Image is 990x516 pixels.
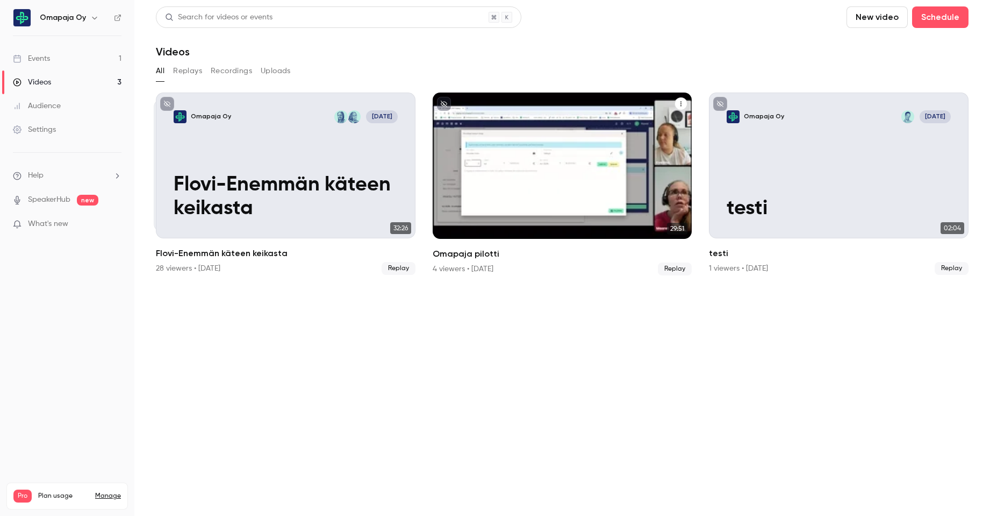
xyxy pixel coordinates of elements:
span: Pro [13,490,32,503]
button: unpublished [437,97,451,111]
a: testiOmapaja OySampsa Veteläinen[DATE]testi02:04testi1 viewers • [DATE]Replay [709,93,969,275]
h2: Omapaja pilotti [433,248,692,260]
iframe: Noticeable Trigger [109,220,121,229]
button: unpublished [160,97,174,111]
a: 29:51Omapaja pilotti4 viewers • [DATE]Replay [433,93,692,275]
a: Flovi-Enemmän käteen keikastaOmapaja OyMaaret PeltoniemiEveliina Pannula[DATE]Flovi-Enemmän kätee... [156,93,415,275]
img: Eveliina Pannula [334,110,347,123]
li: Flovi-Enemmän käteen keikasta [156,93,415,275]
h1: Videos [156,45,190,58]
span: Help [28,170,44,181]
img: Maaret Peltoniemi [348,110,361,123]
p: Omapaja Oy [191,112,231,121]
section: Videos [156,6,969,510]
span: 32:26 [390,222,411,234]
span: Plan usage [38,492,89,500]
span: new [77,195,98,206]
h6: Omapaja Oy [40,12,86,23]
div: Events [13,53,50,64]
span: Replay [658,263,692,275]
span: What's new [28,218,68,230]
div: Videos [13,77,51,88]
li: help-dropdown-opener [13,170,121,181]
p: testi [727,197,951,221]
button: Schedule [912,6,969,28]
img: Sampsa Veteläinen [901,110,914,123]
h2: testi [709,247,969,260]
a: Manage [95,492,121,500]
div: Search for videos or events [165,12,272,23]
div: Audience [13,101,61,111]
div: 28 viewers • [DATE] [156,263,220,274]
div: Settings [13,124,56,135]
span: Replay [382,262,415,275]
img: Omapaja Oy [13,9,31,26]
p: Flovi-Enemmän käteen keikasta [174,174,398,221]
span: Replay [935,262,969,275]
p: Omapaja Oy [744,112,784,121]
a: SpeakerHub [28,194,70,206]
button: Replays [173,62,202,80]
li: Omapaja pilotti [433,93,692,275]
img: Flovi-Enemmän käteen keikasta [174,110,186,123]
h2: Flovi-Enemmän käteen keikasta [156,247,415,260]
img: testi [727,110,740,123]
button: unpublished [713,97,727,111]
div: 4 viewers • [DATE] [433,264,493,274]
li: testi [709,93,969,275]
button: All [156,62,164,80]
button: Recordings [211,62,252,80]
ul: Videos [156,93,969,275]
div: 1 viewers • [DATE] [709,263,768,274]
button: New video [846,6,908,28]
span: 29:51 [667,223,687,235]
button: Uploads [261,62,291,80]
span: 02:04 [941,222,964,234]
span: [DATE] [920,110,951,123]
span: [DATE] [366,110,398,123]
